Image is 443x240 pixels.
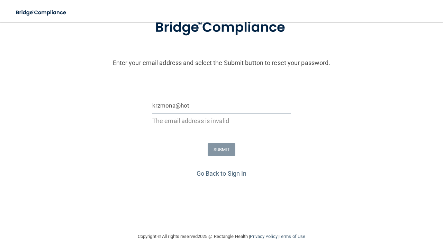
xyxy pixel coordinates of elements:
[197,170,247,177] a: Go Back to Sign In
[208,143,236,156] button: SUBMIT
[250,234,277,239] a: Privacy Policy
[152,98,291,113] input: Email
[141,10,302,46] img: bridge_compliance_login_screen.278c3ca4.svg
[152,115,291,127] p: The email address is invalid
[279,234,305,239] a: Terms of Use
[10,6,73,20] img: bridge_compliance_login_screen.278c3ca4.svg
